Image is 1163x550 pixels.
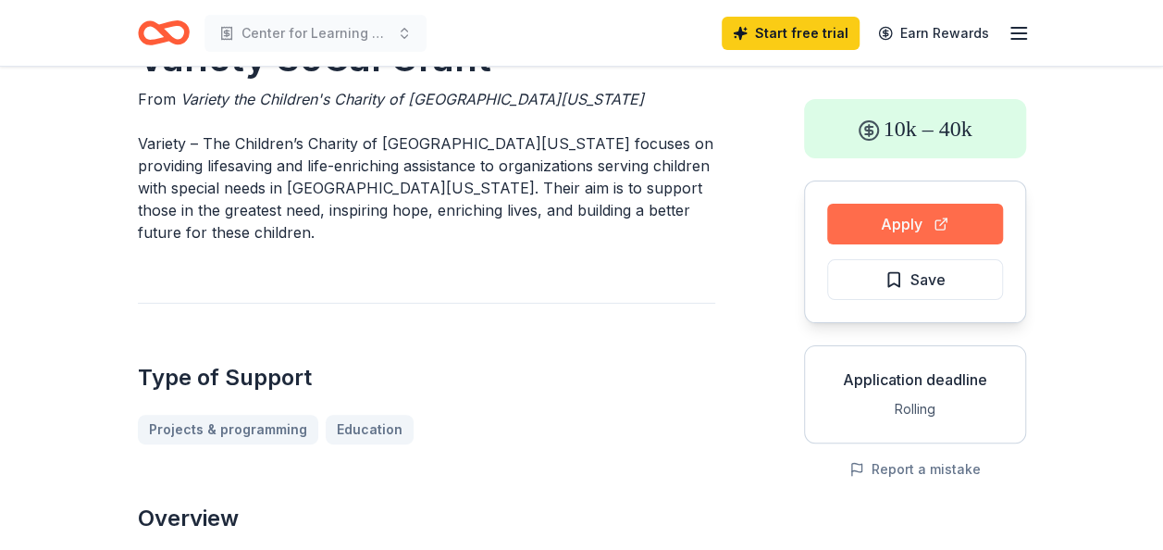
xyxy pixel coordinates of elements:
[827,204,1003,244] button: Apply
[138,363,715,393] h2: Type of Support
[867,17,1000,50] a: Earn Rewards
[138,11,190,55] a: Home
[138,415,318,444] a: Projects & programming
[138,88,715,110] div: From
[849,458,981,481] button: Report a mistake
[204,15,427,52] button: Center for Learning Unlimited
[910,268,946,292] span: Save
[820,369,1010,391] div: Application deadline
[138,132,715,244] p: Variety – The Children’s Charity of [GEOGRAPHIC_DATA][US_STATE] focuses on providing lifesaving a...
[241,22,390,44] span: Center for Learning Unlimited
[180,90,644,108] span: Variety the Children's Charity of [GEOGRAPHIC_DATA][US_STATE]
[722,17,860,50] a: Start free trial
[820,398,1010,420] div: Rolling
[827,259,1003,300] button: Save
[804,99,1026,158] div: 10k – 40k
[326,415,414,444] a: Education
[138,504,715,533] h2: Overview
